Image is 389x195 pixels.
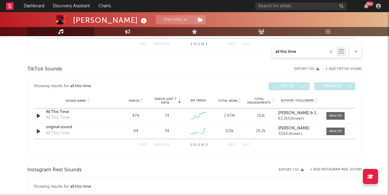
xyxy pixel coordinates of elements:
span: to [193,43,197,46]
button: Export CSV [279,168,304,172]
div: Showing results for [34,183,355,190]
span: Official ( 0 ) [318,84,346,88]
button: + Add TikTok Sound [319,67,362,71]
div: all this time [70,83,91,90]
span: Videos (last 7 days) [153,97,177,104]
div: 24.2k [247,128,275,134]
div: 34 [165,128,169,134]
button: Export CSV [294,67,319,71]
span: Videos [129,99,139,103]
a: [PERSON_NAME] & Jazzy [278,111,320,115]
div: 2.97M [215,113,244,119]
div: 152k [247,113,275,119]
span: Sound Name [66,99,86,103]
button: Previous [154,43,170,46]
div: Showing results for [34,82,194,90]
input: Search by song name or URL [272,50,336,54]
div: All This Time [46,130,69,136]
span: Instagram Reel Sounds [27,166,82,174]
a: original sound [46,124,109,130]
strong: [PERSON_NAME] & Jazzy [278,111,325,115]
button: Official(0) [314,82,355,90]
button: First [139,143,148,147]
input: Search for artists [255,2,346,10]
div: 63.2k followers [278,117,320,121]
button: Tracking [156,15,194,24]
div: 325k [215,128,244,134]
div: 474 [122,113,150,119]
button: Next [228,43,236,46]
button: First [139,43,148,46]
div: all this time [70,183,91,190]
div: 1 1 1 [182,41,215,48]
button: Last [242,43,250,46]
button: Last [242,143,250,147]
span: Total Engagements [247,97,271,104]
div: 1 2 2 [182,142,215,149]
span: Total Views [218,99,237,103]
button: + Add Instagram Reel Sound [310,168,362,171]
div: 74 [165,113,169,119]
button: Previous [154,143,170,147]
button: 99+ [364,4,368,9]
span: of [201,43,205,46]
div: [PERSON_NAME] [73,15,148,25]
div: 311k followers [278,132,320,136]
div: 44 [122,128,150,134]
button: Next [228,143,236,147]
span: of [201,144,205,146]
div: 99 + [366,2,374,6]
span: Author / Followers [281,99,314,103]
span: TikTok Sounds [27,66,62,73]
div: 6M Trend [184,98,212,103]
button: UGC(2) [269,82,310,90]
button: + Add TikTok Sound [325,67,362,71]
strong: [PERSON_NAME] [278,126,309,130]
div: + Add Instagram Reel Sound [304,168,362,171]
a: All This Time [46,109,109,115]
a: [PERSON_NAME] [278,126,320,131]
span: to [193,144,197,146]
span: UGC ( 2 ) [273,84,301,88]
div: All This Time [46,115,69,121]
